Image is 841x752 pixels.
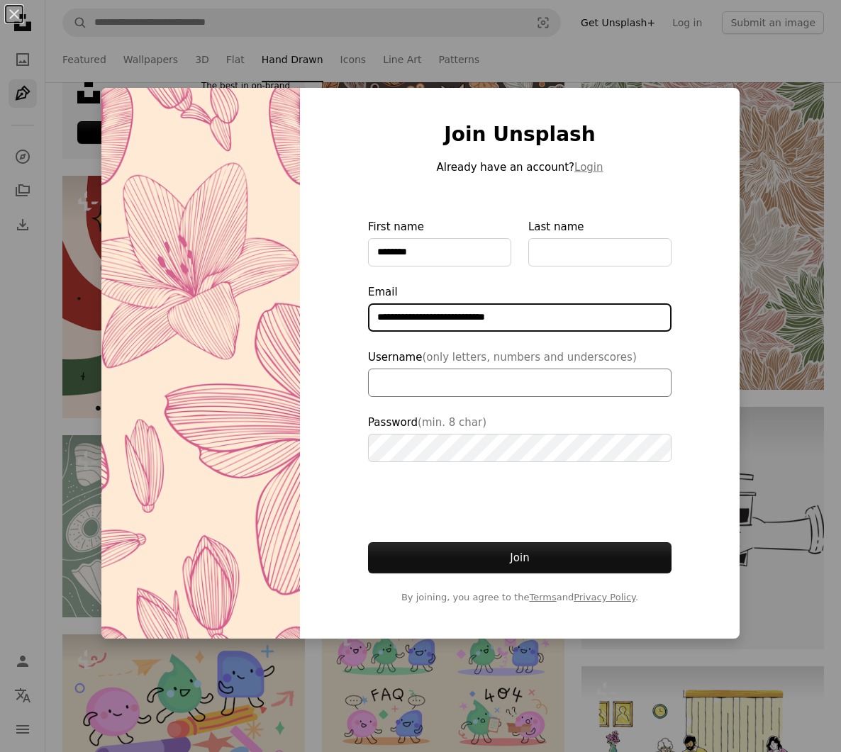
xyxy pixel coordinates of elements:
[368,434,672,462] input: Password(min. 8 char)
[368,238,511,266] input: First name
[368,159,672,176] p: Already have an account?
[574,159,603,176] button: Login
[368,218,511,266] label: First name
[528,238,672,266] input: Last name
[368,284,672,332] label: Email
[529,592,556,602] a: Terms
[101,88,300,639] img: premium_vector-1689096811839-56e58bd0c120
[368,122,672,147] h1: Join Unsplash
[574,592,635,602] a: Privacy Policy
[368,369,672,397] input: Username(only letters, numbers and underscores)
[368,303,672,332] input: Email
[422,351,636,364] span: (only letters, numbers and underscores)
[368,590,672,605] span: By joining, you agree to the and .
[368,414,672,462] label: Password
[528,218,672,266] label: Last name
[368,542,672,573] button: Join
[368,349,672,397] label: Username
[418,416,486,429] span: (min. 8 char)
